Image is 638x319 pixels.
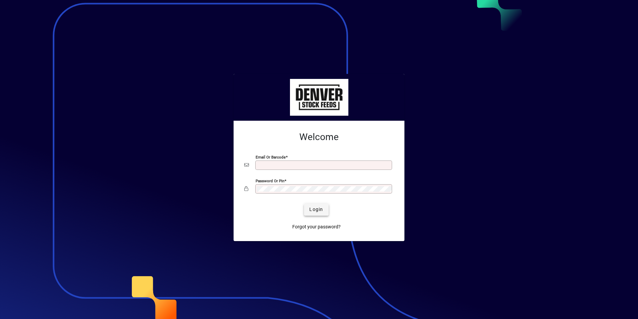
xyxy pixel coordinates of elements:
[256,154,286,159] mat-label: Email or Barcode
[256,178,284,183] mat-label: Password or Pin
[290,221,343,233] a: Forgot your password?
[309,206,323,213] span: Login
[244,131,394,143] h2: Welcome
[304,204,328,216] button: Login
[292,223,341,230] span: Forgot your password?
